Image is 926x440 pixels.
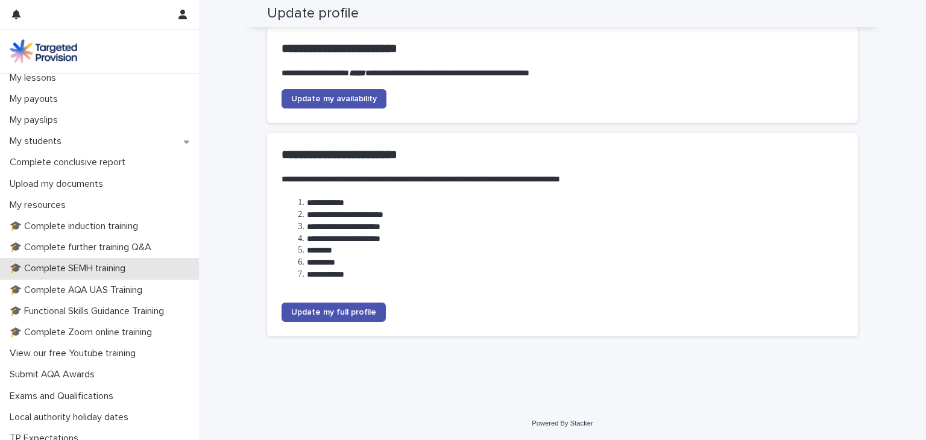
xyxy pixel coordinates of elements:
[5,93,68,105] p: My payouts
[267,5,359,22] h2: Update profile
[5,157,135,168] p: Complete conclusive report
[532,420,593,427] a: Powered By Stacker
[10,39,77,63] img: M5nRWzHhSzIhMunXDL62
[282,303,386,322] a: Update my full profile
[291,308,376,316] span: Update my full profile
[5,327,162,338] p: 🎓 Complete Zoom online training
[291,95,377,103] span: Update my availability
[5,136,71,147] p: My students
[5,242,161,253] p: 🎓 Complete further training Q&A
[5,348,145,359] p: View our free Youtube training
[5,221,148,232] p: 🎓 Complete induction training
[5,369,104,380] p: Submit AQA Awards
[5,115,68,126] p: My payslips
[5,72,66,84] p: My lessons
[5,284,152,296] p: 🎓 Complete AQA UAS Training
[282,89,386,108] a: Update my availability
[5,412,138,423] p: Local authority holiday dates
[5,306,174,317] p: 🎓 Functional Skills Guidance Training
[5,200,75,211] p: My resources
[5,178,113,190] p: Upload my documents
[5,391,123,402] p: Exams and Qualifications
[5,263,135,274] p: 🎓 Complete SEMH training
